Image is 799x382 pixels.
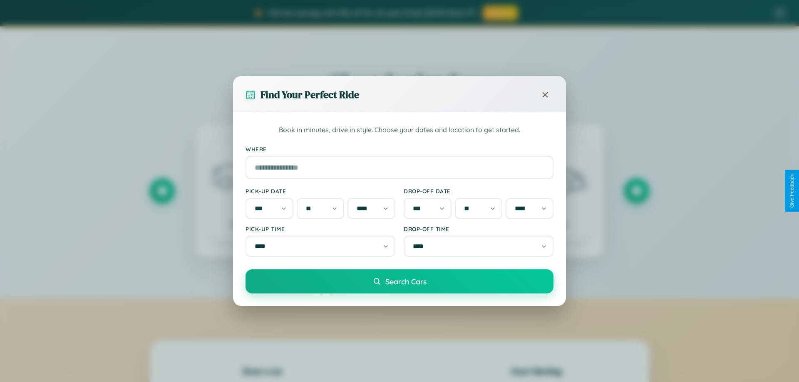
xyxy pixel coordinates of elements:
[261,88,359,101] h3: Find Your Perfect Ride
[385,277,427,286] span: Search Cars
[246,145,553,153] label: Where
[246,225,395,232] label: Pick-up Time
[246,187,395,195] label: Pick-up Date
[404,225,553,232] label: Drop-off Time
[404,187,553,195] label: Drop-off Date
[246,269,553,293] button: Search Cars
[246,125,553,136] p: Book in minutes, drive in style. Choose your dates and location to get started.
